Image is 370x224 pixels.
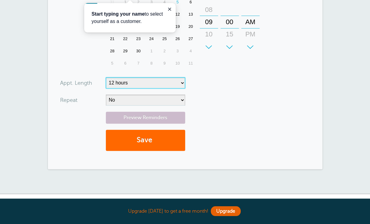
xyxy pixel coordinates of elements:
a: Upgrade [211,206,241,216]
div: 20 [184,21,197,33]
div: Thursday, September 25 [158,33,171,45]
div: 7 [132,57,145,69]
div: PM [243,28,258,40]
div: 10 [171,57,184,69]
button: Save [106,130,185,151]
div: Sunday, September 21 [106,33,119,45]
div: 1 [145,45,158,57]
div: 3 [171,45,184,57]
div: 12 [171,8,184,21]
div: Friday, September 26 [171,33,184,45]
div: 21 [106,33,119,45]
div: 4 [184,45,197,57]
div: Monday, September 22 [119,33,132,45]
div: Saturday, September 20 [184,21,197,33]
div: 25 [158,33,171,45]
a: Preview Reminders [106,112,185,124]
div: Wednesday, October 8 [145,57,158,69]
div: Tuesday, September 30 [132,45,145,57]
div: 30 [132,45,145,57]
div: Sunday, October 5 [106,57,119,69]
iframe: tooltip [84,3,176,32]
div: 11 [184,57,197,69]
div: Saturday, September 27 [184,33,197,45]
div: 29 [119,45,132,57]
div: 27 [184,33,197,45]
div: 28 [106,45,119,57]
div: Thursday, October 9 [158,57,171,69]
div: 22 [119,33,132,45]
div: 8 [145,57,158,69]
label: Repeat [60,97,77,103]
div: 6 [119,57,132,69]
div: Monday, October 6 [119,57,132,69]
div: Wednesday, September 24 [145,33,158,45]
div: 5 [106,57,119,69]
div: 13 [184,8,197,21]
div: 26 [171,33,184,45]
div: Friday, September 12 [171,8,184,21]
div: Tuesday, September 23 [132,33,145,45]
div: Saturday, October 11 [184,57,197,69]
div: Wednesday, October 1 [145,45,158,57]
div: 23 [132,33,145,45]
div: Friday, September 19 [171,21,184,33]
div: Sunday, September 28 [106,45,119,57]
div: 9 [158,57,171,69]
div: Upgrade [DATE] to get a free month! [48,205,322,218]
div: 11 [202,40,216,53]
div: 19 [171,21,184,33]
div: 30 [222,40,237,53]
div: 00 [222,16,237,28]
div: 24 [145,33,158,45]
div: Tuesday, October 7 [132,57,145,69]
div: Saturday, October 4 [184,45,197,57]
div: AM [243,16,258,28]
div: Saturday, September 13 [184,8,197,21]
div: 2 [158,45,171,57]
div: 09 [202,16,216,28]
label: Appt. Length [60,80,92,86]
div: 08 [202,4,216,16]
div: Thursday, October 2 [158,45,171,57]
div: 15 [222,28,237,40]
div: Monday, September 29 [119,45,132,57]
div: Friday, October 3 [171,45,184,57]
div: 10 [202,28,216,40]
div: Friday, October 10 [171,57,184,69]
